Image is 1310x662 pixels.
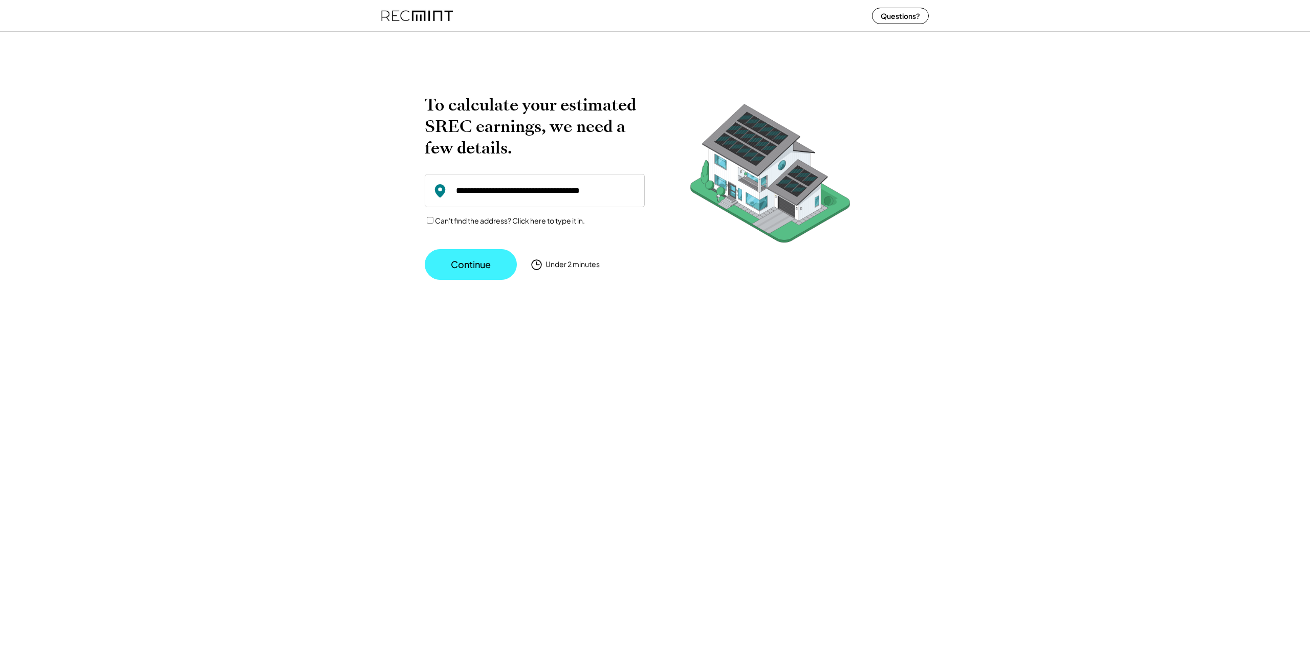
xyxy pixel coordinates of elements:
button: Questions? [872,8,929,24]
button: Continue [425,249,517,280]
h2: To calculate your estimated SREC earnings, we need a few details. [425,94,645,159]
div: Under 2 minutes [545,259,600,270]
label: Can't find the address? Click here to type it in. [435,216,585,225]
img: recmint-logotype%403x%20%281%29.jpeg [381,2,453,29]
img: RecMintArtboard%207.png [670,94,870,258]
